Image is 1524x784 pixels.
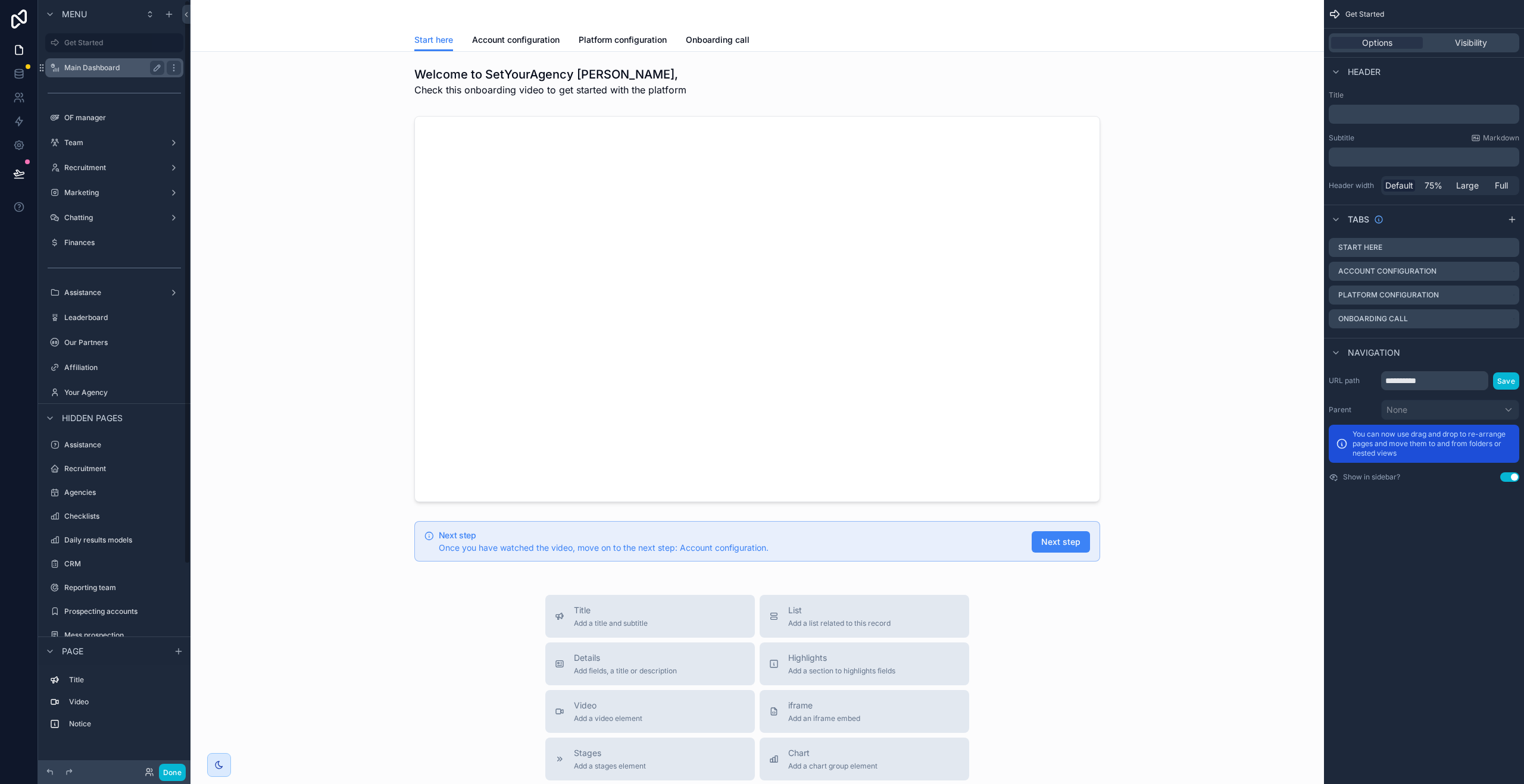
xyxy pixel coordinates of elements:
[1495,180,1508,192] span: Full
[686,34,749,46] span: Onboarding call
[45,507,183,526] a: Checklists
[45,33,183,52] a: Get Started
[1483,133,1519,143] span: Markdown
[45,578,183,597] a: Reporting team
[1385,180,1413,192] span: Default
[64,464,181,473] label: Recruitment
[64,63,160,73] label: Main Dashboard
[545,595,755,638] button: TitleAdd a title and subtitle
[45,233,183,252] a: Finances
[64,188,164,197] label: Marketing
[574,761,646,771] span: Add a stages element
[579,29,667,53] a: Platform configuration
[45,435,183,454] a: Assistance
[64,288,164,297] label: Assistance
[45,531,183,550] a: Daily results models
[1329,90,1519,100] label: Title
[574,747,646,759] span: Stages
[414,29,453,52] a: Start here
[45,459,183,478] a: Recruitment
[1381,400,1519,420] button: None
[1338,266,1436,276] label: Account configuration
[45,308,183,327] a: Leaderboard
[64,163,164,173] label: Recruitment
[69,719,179,729] label: Notice
[1329,181,1376,190] label: Header width
[69,697,179,707] label: Video
[45,133,183,152] a: Team
[1362,37,1392,49] span: Options
[64,338,181,347] label: Our Partners
[574,714,642,723] span: Add a video element
[545,690,755,733] button: VideoAdd a video element
[574,619,648,628] span: Add a title and subtitle
[1348,347,1400,359] span: Navigation
[788,652,895,664] span: Highlights
[64,559,181,569] label: CRM
[64,238,181,247] label: Finances
[1338,243,1382,252] label: Start here
[1329,376,1376,385] label: URL path
[64,138,164,148] label: Team
[788,700,860,711] span: iframe
[64,388,181,397] label: Your Agency
[1343,472,1400,482] label: Show in sidebar?
[1329,105,1519,124] div: scrollable content
[45,383,183,402] a: Your Agency
[1338,314,1408,324] label: Onboarding call
[574,652,677,664] span: Details
[1471,133,1519,143] a: Markdown
[1425,180,1442,192] span: 75%
[64,631,181,640] label: Mess prospection
[414,34,453,46] span: Start here
[545,642,755,685] button: DetailsAdd fields, a title or description
[64,38,176,48] label: Get Started
[579,34,667,46] span: Platform configuration
[45,183,183,202] a: Marketing
[64,113,181,123] label: OF manager
[686,29,749,53] a: Onboarding call
[45,208,183,227] a: Chatting
[472,34,560,46] span: Account configuration
[574,666,677,676] span: Add fields, a title or description
[62,8,87,20] span: Menu
[45,158,183,177] a: Recruitment
[788,714,860,723] span: Add an iframe embed
[1353,429,1512,458] p: You can now use drag and drop to re-arrange pages and move them to and from folders or nested views
[1329,405,1376,415] label: Parent
[574,700,642,711] span: Video
[45,554,183,573] a: CRM
[1345,10,1384,19] span: Get Started
[64,363,181,372] label: Affiliation
[760,595,969,638] button: ListAdd a list related to this record
[760,690,969,733] button: iframeAdd an iframe embed
[760,642,969,685] button: HighlightsAdd a section to highlights fields
[1456,180,1479,192] span: Large
[62,412,123,424] span: Hidden pages
[62,645,83,657] span: Page
[1348,66,1381,78] span: Header
[64,313,181,322] label: Leaderboard
[1348,214,1369,225] span: Tabs
[788,666,895,676] span: Add a section to highlights fields
[1329,133,1354,143] label: Subtitle
[760,738,969,780] button: ChartAdd a chart group element
[64,213,164,222] label: Chatting
[64,607,181,616] label: Prospecting accounts
[472,29,560,53] a: Account configuration
[64,440,181,450] label: Assistance
[1329,148,1519,167] div: scrollable content
[45,58,183,77] a: Main Dashboard
[159,764,186,781] button: Done
[788,619,891,628] span: Add a list related to this record
[788,604,891,616] span: List
[45,626,183,645] a: Mess prospection
[69,675,179,685] label: Title
[38,665,190,745] div: scrollable content
[1493,372,1519,390] button: Save
[545,738,755,780] button: StagesAdd a stages element
[45,108,183,127] a: OF manager
[45,483,183,502] a: Agencies
[788,747,877,759] span: Chart
[64,512,181,521] label: Checklists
